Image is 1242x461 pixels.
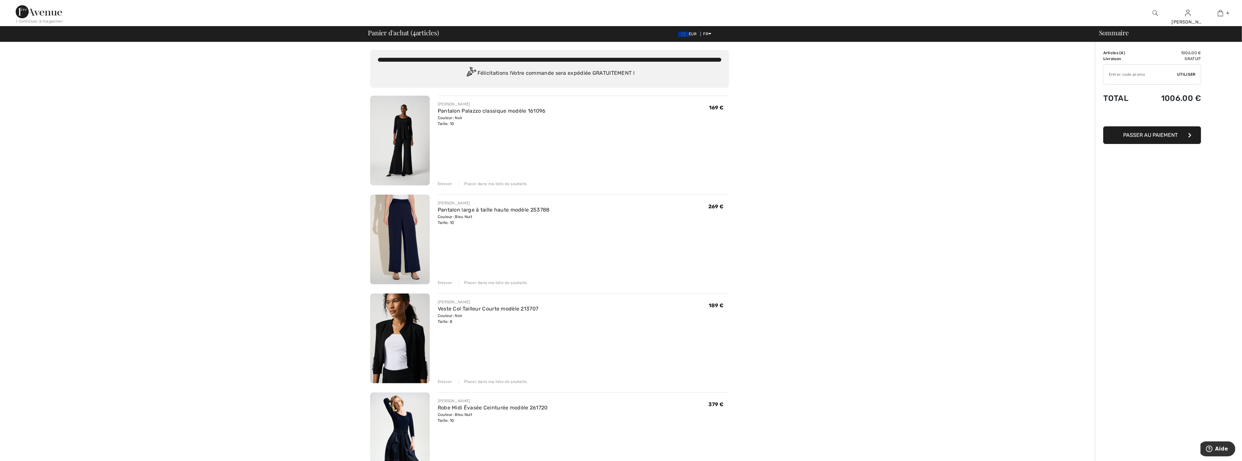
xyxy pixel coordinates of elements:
[1103,50,1141,56] td: Articles ( )
[438,412,548,423] div: Couleur: Bleu Nuit Taille: 10
[1185,10,1191,16] a: Se connecter
[1227,10,1229,16] span: 4
[678,32,699,36] span: EUR
[1141,56,1201,62] td: Gratuit
[368,29,439,36] span: Panier d'achat ( articles)
[1104,65,1177,84] input: Code promo
[438,405,548,411] a: Robe Midi Évasée Ceinturée modèle 261720
[1153,9,1158,17] img: recherche
[438,101,546,107] div: [PERSON_NAME]
[709,302,724,309] span: 189 €
[1172,19,1204,25] div: [PERSON_NAME]
[370,294,430,383] img: Veste Col Tailleur Courte modèle 213707
[438,306,539,312] a: Veste Col Tailleur Courte modèle 213707
[438,379,452,385] div: Enlever
[438,280,452,286] div: Enlever
[438,313,539,325] div: Couleur: Noir Taille: 8
[16,5,62,18] img: 1ère Avenue
[438,115,546,127] div: Couleur: Noir Taille: 10
[438,299,539,305] div: [PERSON_NAME]
[1103,109,1201,124] iframe: PayPal
[16,18,63,24] div: < Continuer à magasiner
[459,379,527,385] div: Placer dans ma liste de souhaits
[1103,87,1141,109] td: Total
[438,108,546,114] a: Pantalon Palazzo classique modèle 161096
[370,195,430,284] img: Pantalon large à taille haute modèle 253788
[708,401,724,407] span: 379 €
[1103,56,1141,62] td: Livraison
[1185,9,1191,17] img: Mes infos
[378,67,721,80] div: Félicitations ! Votre commande sera expédiée GRATUITEMENT !
[438,398,548,404] div: [PERSON_NAME]
[1141,87,1201,109] td: 1006.00 €
[438,207,550,213] a: Pantalon large à taille haute modèle 253788
[708,203,724,210] span: 269 €
[438,181,452,187] div: Enlever
[1103,126,1201,144] button: Passer au paiement
[1204,9,1236,17] a: 4
[459,280,527,286] div: Placer dans ma liste de souhaits
[1121,51,1124,55] span: 4
[1177,72,1196,77] span: Utiliser
[1201,441,1235,458] iframe: Ouvre un widget dans lequel vous pouvez trouver plus d’informations
[413,28,416,36] span: 4
[1141,50,1201,56] td: 1006.00 €
[709,104,724,111] span: 169 €
[703,32,712,36] span: FR
[678,32,689,37] img: Euro
[459,181,527,187] div: Placer dans ma liste de souhaits
[438,214,550,226] div: Couleur: Bleu Nuit Taille: 10
[464,67,478,80] img: Congratulation2.svg
[1124,132,1178,138] span: Passer au paiement
[438,200,550,206] div: [PERSON_NAME]
[370,96,430,185] img: Pantalon Palazzo classique modèle 161096
[1091,29,1238,36] div: Sommaire
[1218,9,1223,17] img: Mon panier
